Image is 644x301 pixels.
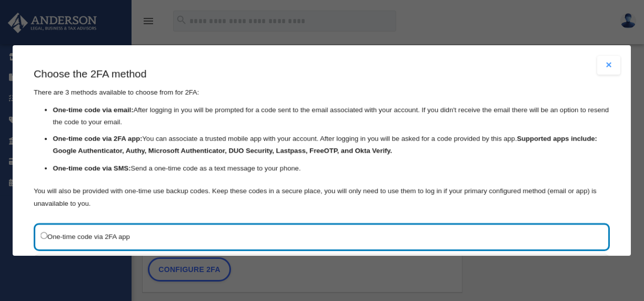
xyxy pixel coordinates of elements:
li: You can associate a trusted mobile app with your account. After logging in you will be asked for ... [53,133,610,157]
li: Send a one-time code as a text message to your phone. [53,163,610,175]
strong: Supported apps include: Google Authenticator, Authy, Microsoft Authenticator, DUO Security, Lastp... [53,135,597,155]
p: You will also be provided with one-time use backup codes. Keep these codes in a secure place, you... [34,185,610,210]
strong: One-time code via 2FA app: [53,135,143,143]
input: One-time code via 2FA app [41,232,47,239]
strong: One-time code via email: [53,106,134,114]
button: Close modal [598,56,621,75]
strong: One-time code via SMS: [53,164,131,172]
li: After logging in you will be prompted for a code sent to the email associated with your account. ... [53,104,610,128]
h3: Choose the 2FA method [34,66,610,81]
div: There are 3 methods available to choose from for 2FA: [34,66,610,210]
label: One-time code via 2FA app [41,230,592,243]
